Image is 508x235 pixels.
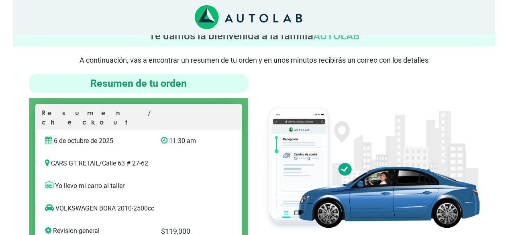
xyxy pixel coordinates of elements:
p: Resumen / checkout [42,108,235,130]
p: VOLKSWAGEN BORA 2010-2500cc [45,204,216,213]
a: Link al sitio de autolab [195,13,302,21]
h4: Resumen de tu orden [32,77,245,90]
p: CARS GT RETAIL / Calle 63 # 27-62 [45,159,232,168]
p: Yo llevo mi carro al taller [45,181,232,191]
p: 11:30 am [161,136,215,146]
p: 6 de octubre de 2025 [45,136,149,146]
p: A continuación, vas a encontrar un resumen de tu orden y en unos minutos recibirás un correo con ... [13,56,495,64]
span: AUTOLAB [313,30,359,42]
